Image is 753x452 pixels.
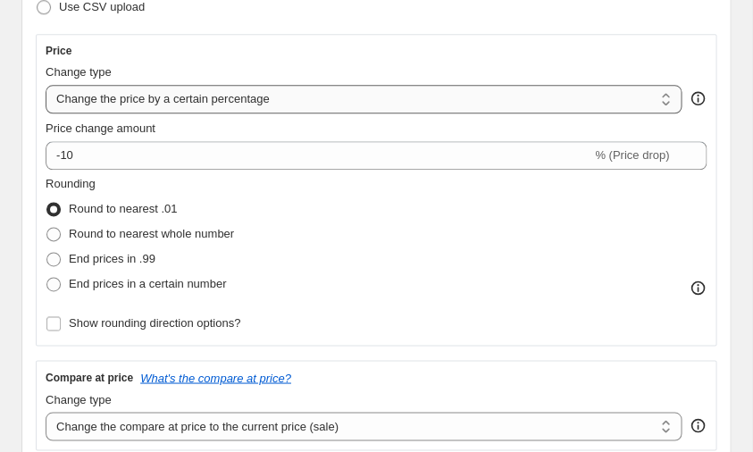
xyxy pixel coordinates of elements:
[69,277,226,290] span: End prices in a certain number
[69,202,177,215] span: Round to nearest .01
[140,371,291,384] button: What's the compare at price?
[46,65,112,79] span: Change type
[69,316,240,330] span: Show rounding direction options?
[689,416,707,434] div: help
[46,121,155,135] span: Price change amount
[69,227,234,240] span: Round to nearest whole number
[69,252,155,265] span: End prices in .99
[595,148,669,162] span: % (Price drop)
[46,370,133,384] h3: Compare at price
[46,392,112,406] span: Change type
[689,89,707,107] div: help
[46,44,71,58] h3: Price
[46,177,96,190] span: Rounding
[46,141,591,170] input: -15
